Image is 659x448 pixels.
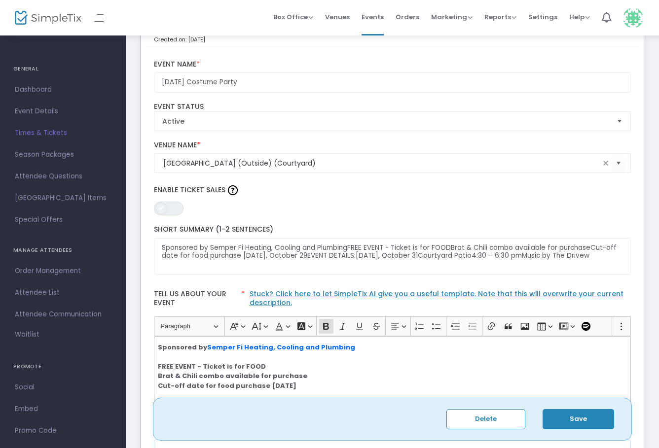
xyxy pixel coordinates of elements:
span: clear [600,157,612,169]
button: Select [612,153,625,173]
img: question-mark [228,185,238,195]
h4: GENERAL [13,59,112,79]
span: Events [362,4,384,30]
span: Embed [15,403,111,415]
span: Waitlist [15,330,39,340]
p: Created on: [DATE] [154,35,232,44]
strong: Brat & Chili combo available for purchase [158,371,307,380]
button: Select [613,112,626,131]
span: Box Office [273,12,313,22]
label: Tell us about your event [149,284,636,316]
a: Semper Fi Heating, Cooling and Plumbing [207,343,355,352]
input: Enter Event Name [154,72,631,93]
span: Orders [396,4,419,30]
span: Event Details [15,105,111,118]
button: Delete [446,409,525,429]
span: Promo Code [15,424,111,437]
span: Venues [325,4,350,30]
span: Times & Tickets [15,127,111,139]
div: Editor toolbar [154,316,631,336]
span: Special Offers [15,213,111,226]
span: Attendee List [15,286,111,299]
span: Season Packages [15,148,111,161]
span: Order Management [15,265,111,277]
span: Paragraph [160,320,212,332]
button: Paragraph [156,319,222,334]
strong: EVENT - Ticket is for FOOD [175,362,266,371]
span: Short Summary (1-2 Sentences) [154,224,273,234]
h4: PROMOTE [13,357,112,377]
span: Settings [528,4,557,30]
span: Attendee Questions [15,170,111,183]
strong: FREE [158,362,173,371]
a: Stuck? Click here to let SimpleTix AI give you a useful template. Note that this will overwrite y... [250,289,623,308]
p: [DATE] Courtyard Patio 4:30 – 6:30 pm Music by The Driveway Band [158,397,626,445]
strong: Sponsored by [158,343,207,352]
span: Social [15,381,111,394]
input: Select Venue [163,158,600,169]
span: Dashboard [15,83,111,96]
span: Marketing [431,12,473,22]
button: Save [543,409,614,429]
label: Event Status [154,103,631,111]
span: Reports [484,12,516,22]
span: Active [162,116,609,126]
label: Event Name [154,60,631,69]
label: Enable Ticket Sales [154,183,631,198]
strong: Cut-off date for food purchase [DATE] [158,381,296,390]
span: Help [569,12,590,22]
u: EVENT DETAILS: [158,397,210,406]
label: Venue Name [154,141,631,150]
h4: MANAGE ATTENDEES [13,241,112,260]
div: Rich Text Editor, main [154,336,631,435]
span: Attendee Communication [15,308,111,321]
span: [GEOGRAPHIC_DATA] Items [15,192,111,205]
